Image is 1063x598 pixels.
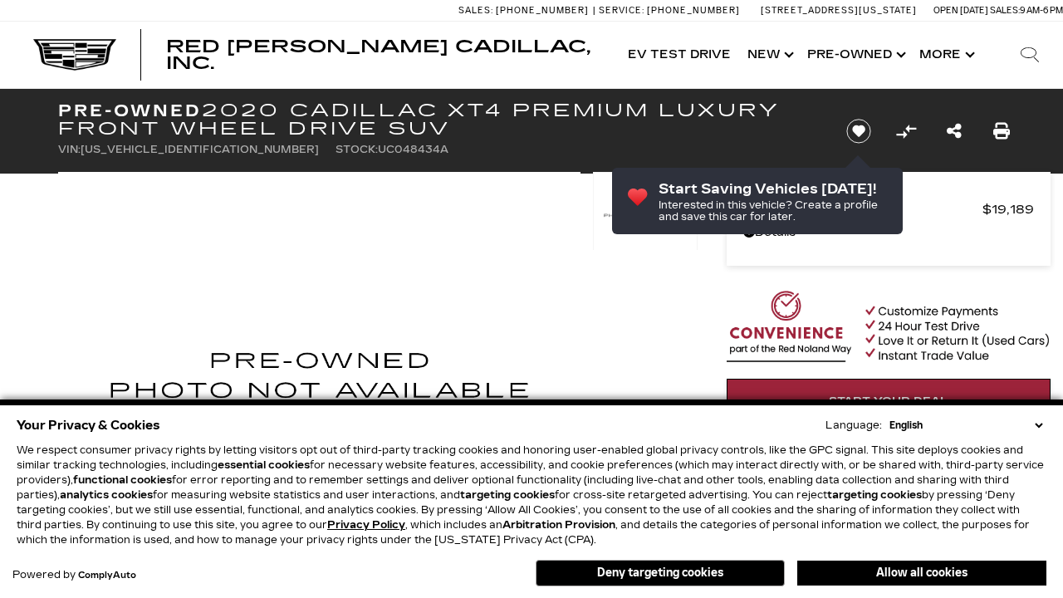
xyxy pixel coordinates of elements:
[458,6,593,15] a: Sales: [PHONE_NUMBER]
[947,120,962,143] a: Share this Pre-Owned 2020 Cadillac XT4 Premium Luxury Front Wheel Drive SUV
[336,144,378,155] span: Stock:
[761,5,917,16] a: [STREET_ADDRESS][US_STATE]
[894,119,918,144] button: Compare vehicle
[58,172,580,575] img: Used 2020 Stellar Black Metallic Cadillac Premium Luxury image 1
[78,571,136,581] a: ComplyAuto
[727,379,1051,424] a: Start Your Deal
[378,144,448,155] span: UC048434A
[58,101,818,138] h1: 2020 Cadillac XT4 Premium Luxury Front Wheel Drive SUV
[829,395,948,408] span: Start Your Deal
[58,144,81,155] span: VIN:
[620,22,739,88] a: EV Test Drive
[599,5,644,16] span: Service:
[982,198,1034,221] span: $19,189
[799,22,911,88] a: Pre-Owned
[933,5,988,16] span: Open [DATE]
[496,5,589,16] span: [PHONE_NUMBER]
[743,198,1034,221] a: Red Noland Price $19,189
[797,561,1046,586] button: Allow all cookies
[502,519,615,531] strong: Arbitration Provision
[593,6,744,15] a: Service: [PHONE_NUMBER]
[743,198,982,221] span: Red Noland Price
[73,474,172,486] strong: functional cookies
[58,100,202,120] strong: Pre-Owned
[593,172,698,252] img: Used 2020 Stellar Black Metallic Cadillac Premium Luxury image 1
[990,5,1020,16] span: Sales:
[827,489,922,501] strong: targeting cookies
[17,414,160,437] span: Your Privacy & Cookies
[911,22,980,88] button: More
[739,22,799,88] a: New
[825,420,882,430] div: Language:
[647,5,740,16] span: [PHONE_NUMBER]
[166,37,590,73] span: Red [PERSON_NAME] Cadillac, Inc.
[12,570,136,581] div: Powered by
[218,459,310,471] strong: essential cookies
[33,39,116,71] img: Cadillac Dark Logo with Cadillac White Text
[743,221,1034,244] a: Details
[460,489,555,501] strong: targeting cookies
[993,120,1010,143] a: Print this Pre-Owned 2020 Cadillac XT4 Premium Luxury Front Wheel Drive SUV
[327,519,405,531] a: Privacy Policy
[17,443,1046,547] p: We respect consumer privacy rights by letting visitors opt out of third-party tracking cookies an...
[1020,5,1063,16] span: 9 AM-6 PM
[81,144,319,155] span: [US_VEHICLE_IDENTIFICATION_NUMBER]
[458,5,493,16] span: Sales:
[536,560,785,586] button: Deny targeting cookies
[166,38,603,71] a: Red [PERSON_NAME] Cadillac, Inc.
[885,418,1046,433] select: Language Select
[60,489,153,501] strong: analytics cookies
[840,118,877,145] button: Save vehicle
